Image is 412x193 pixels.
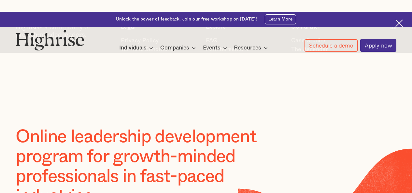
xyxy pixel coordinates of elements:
[203,44,229,52] div: Events
[395,20,403,27] img: Cross icon
[160,44,189,52] div: Companies
[305,39,358,52] a: Schedule a demo
[234,44,270,52] div: Resources
[119,44,147,52] div: Individuals
[119,44,155,52] div: Individuals
[265,14,296,24] a: Learn More
[16,30,84,50] img: Highrise logo
[116,16,257,22] div: Unlock the power of feedback. Join our free workshop on [DATE]!
[234,44,261,52] div: Resources
[160,44,198,52] div: Companies
[360,39,396,52] a: Apply now
[203,44,220,52] div: Events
